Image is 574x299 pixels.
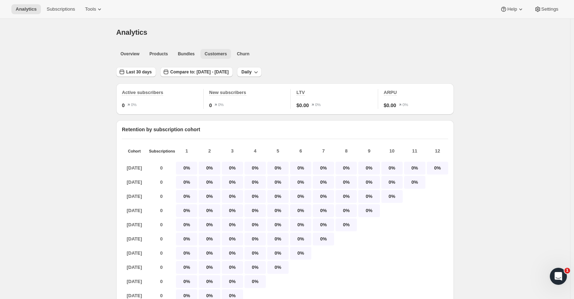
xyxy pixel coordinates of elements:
[199,190,220,203] p: 0%
[290,218,311,231] p: 0%
[313,148,334,155] p: 7
[222,261,243,274] p: 0%
[290,148,311,155] p: 6
[199,176,220,189] p: 0%
[149,204,174,217] p: 0
[245,148,266,155] p: 4
[222,176,243,189] p: 0%
[336,148,357,155] p: 8
[149,275,174,288] p: 0
[122,233,147,245] p: [DATE]
[222,204,243,217] p: 0%
[11,4,41,14] button: Analytics
[47,6,75,12] span: Subscriptions
[222,162,243,175] p: 0%
[199,261,220,274] p: 0%
[176,218,197,231] p: 0%
[222,247,243,260] p: 0%
[313,162,334,175] p: 0%
[149,233,174,245] p: 0
[122,218,147,231] p: [DATE]
[176,247,197,260] p: 0%
[116,28,147,36] span: Analytics
[237,67,262,77] button: Daily
[218,103,224,107] text: 0%
[122,247,147,260] p: [DATE]
[404,162,425,175] p: 0%
[402,103,408,107] text: 0%
[199,275,220,288] p: 0%
[122,102,125,109] span: 0
[222,233,243,245] p: 0%
[122,149,147,153] p: Cohort
[149,176,174,189] p: 0
[541,6,558,12] span: Settings
[241,69,252,75] span: Daily
[550,268,567,285] iframe: Intercom live chat
[149,162,174,175] p: 0
[245,261,266,274] p: 0%
[245,176,266,189] p: 0%
[116,67,156,77] button: Last 30 days
[267,190,289,203] p: 0%
[384,102,396,109] span: $0.00
[290,247,311,260] p: 0%
[336,176,357,189] p: 0%
[245,190,266,203] p: 0%
[290,162,311,175] p: 0%
[313,176,334,189] p: 0%
[381,148,403,155] p: 10
[290,233,311,245] p: 0%
[267,247,289,260] p: 0%
[404,148,425,155] p: 11
[358,162,380,175] p: 0%
[507,6,517,12] span: Help
[149,247,174,260] p: 0
[267,261,289,274] p: 0%
[290,204,311,217] p: 0%
[245,247,266,260] p: 0%
[176,233,197,245] p: 0%
[122,204,147,217] p: [DATE]
[176,148,197,155] p: 1
[296,102,309,109] span: $0.00
[85,6,96,12] span: Tools
[313,190,334,203] p: 0%
[149,261,174,274] p: 0
[81,4,107,14] button: Tools
[199,204,220,217] p: 0%
[176,261,197,274] p: 0%
[267,176,289,189] p: 0%
[336,162,357,175] p: 0%
[315,103,321,107] text: 0%
[176,162,197,175] p: 0%
[199,148,220,155] p: 2
[170,69,229,75] span: Compare to: [DATE] - [DATE]
[199,162,220,175] p: 0%
[122,261,147,274] p: [DATE]
[404,176,425,189] p: 0%
[199,247,220,260] p: 0%
[427,148,448,155] p: 12
[149,190,174,203] p: 0
[530,4,563,14] button: Settings
[122,176,147,189] p: [DATE]
[245,218,266,231] p: 0%
[16,6,37,12] span: Analytics
[313,233,334,245] p: 0%
[178,51,194,57] span: Bundles
[131,103,136,107] text: 0%
[149,218,174,231] p: 0
[245,204,266,217] p: 0%
[358,190,380,203] p: 0%
[384,90,397,95] span: ARPU
[222,148,243,155] p: 3
[176,204,197,217] p: 0%
[245,233,266,245] p: 0%
[381,176,403,189] p: 0%
[358,148,380,155] p: 9
[122,90,163,95] span: Active subscribers
[381,162,403,175] p: 0%
[381,190,403,203] p: 0%
[267,218,289,231] p: 0%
